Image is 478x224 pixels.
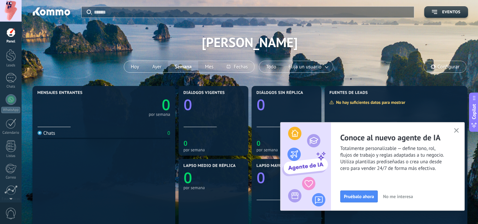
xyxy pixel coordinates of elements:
[220,61,254,72] button: Fechas
[1,107,20,113] div: WhatsApp
[1,63,21,68] div: Leads
[184,168,192,188] text: 0
[257,95,265,115] text: 0
[329,100,410,105] div: No hay suficientes datos para mostrar
[257,164,309,168] span: Lapso mayor de réplica
[162,95,170,115] text: 0
[380,191,416,201] button: No me interesa
[198,61,220,72] button: Mes
[184,147,243,152] div: por semana
[38,130,55,136] div: Chats
[257,147,316,152] div: por semana
[184,164,236,168] span: Lapso medio de réplica
[1,39,21,44] div: Panel
[1,85,21,89] div: Chats
[146,61,168,72] button: Ayer
[168,61,198,72] button: Semana
[1,131,21,135] div: Calendario
[184,95,192,115] text: 0
[280,122,331,210] img: ai_agent_activation_popup_ES.png
[259,61,283,72] button: Todo
[104,95,170,115] a: 0
[38,91,83,95] span: Mensajes entrantes
[438,64,459,70] span: Configurar
[1,176,21,180] div: Correo
[257,168,265,188] text: 0
[471,104,477,119] span: Copilot
[344,194,374,199] span: Pruébalo ahora
[167,130,170,136] div: 0
[184,185,243,190] div: por semana
[442,10,460,15] span: Eventos
[184,139,187,148] text: 0
[340,190,378,202] button: Pruébalo ahora
[124,61,146,72] button: Hoy
[184,91,225,95] span: Diálogos vigentes
[257,139,260,148] text: 0
[1,154,21,158] div: Listas
[149,113,170,116] div: por semana
[257,91,303,95] span: Diálogos sin réplica
[383,194,413,199] span: No me interesa
[287,62,323,71] span: Elija un usuario
[283,61,333,72] button: Elija un usuario
[340,145,464,172] span: Totalmente personalizable — define tono, rol, flujos de trabajo y reglas adaptadas a tu negocio. ...
[424,6,468,18] button: Eventos
[330,91,368,95] span: Fuentes de leads
[38,131,42,135] img: Chats
[340,132,464,143] h2: Conoce al nuevo agente de IA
